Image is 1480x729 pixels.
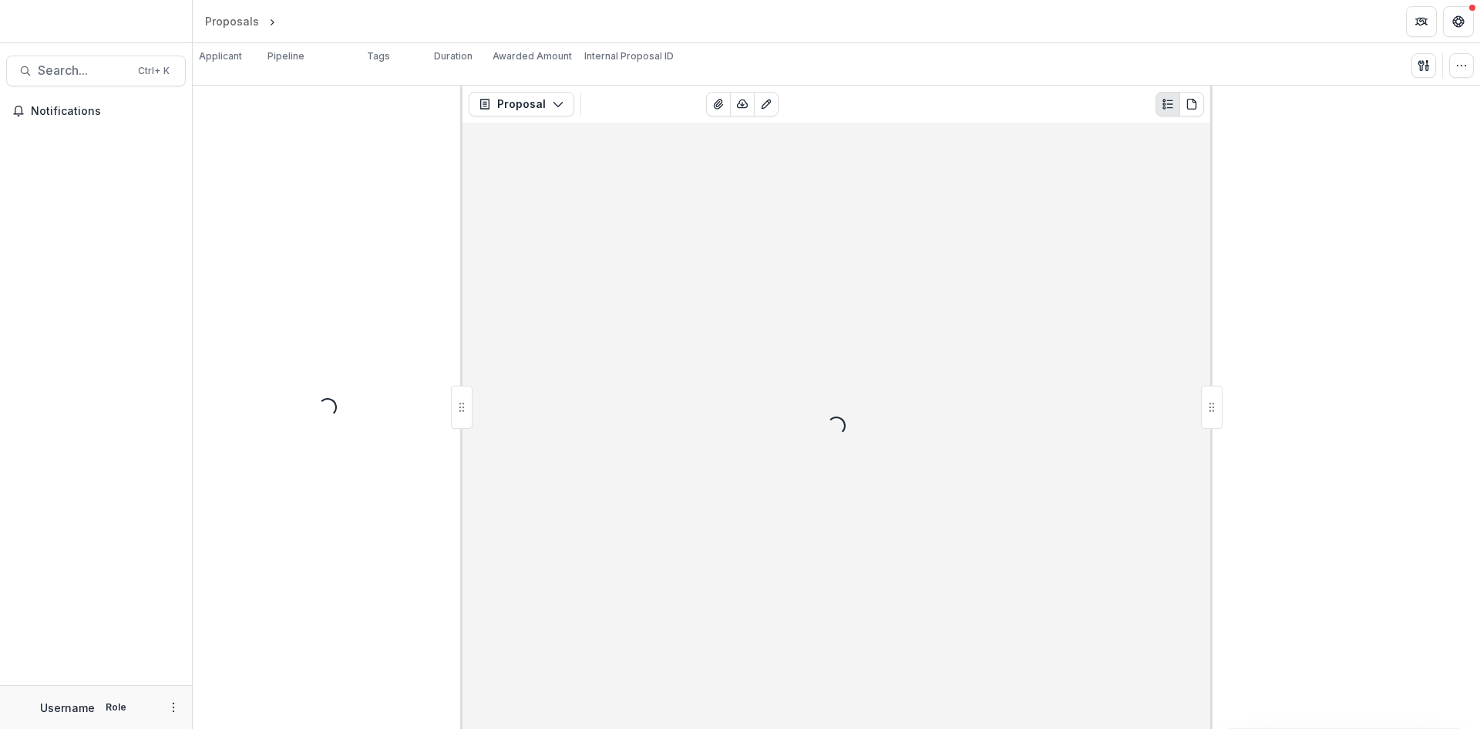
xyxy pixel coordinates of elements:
a: Proposals [199,10,265,32]
button: View Attached Files [706,92,731,116]
p: Applicant [199,49,242,63]
span: Notifications [31,105,180,118]
p: Awarded Amount [493,49,572,63]
nav: breadcrumb [199,10,345,32]
button: PDF view [1179,92,1204,116]
div: Proposals [205,13,259,29]
p: Username [40,700,95,716]
button: Search... [6,56,186,86]
p: Role [101,700,131,714]
p: Internal Proposal ID [584,49,674,63]
button: Partners [1406,6,1437,37]
p: Tags [367,49,390,63]
span: Search... [38,63,129,78]
p: Duration [434,49,473,63]
p: Pipeline [267,49,304,63]
div: Ctrl + K [135,62,173,79]
button: Edit as form [754,92,779,116]
button: Get Help [1443,6,1474,37]
button: Notifications [6,99,186,123]
button: More [164,698,183,717]
button: Proposal [469,92,574,116]
button: Plaintext view [1155,92,1180,116]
